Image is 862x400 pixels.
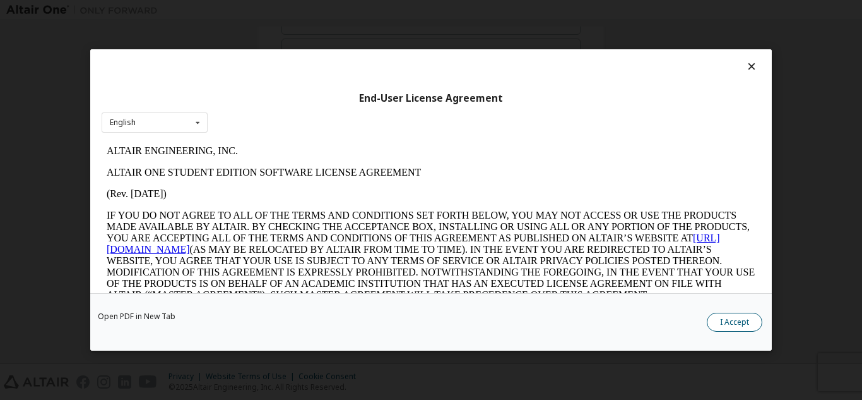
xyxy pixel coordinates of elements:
div: End-User License Agreement [102,92,760,105]
a: [URL][DOMAIN_NAME] [5,92,618,114]
a: Open PDF in New Tab [98,313,175,320]
p: (Rev. [DATE]) [5,48,654,59]
p: IF YOU DO NOT AGREE TO ALL OF THE TERMS AND CONDITIONS SET FORTH BELOW, YOU MAY NOT ACCESS OR USE... [5,70,654,161]
p: ALTAIR ONE STUDENT EDITION SOFTWARE LICENSE AGREEMENT [5,27,654,38]
div: English [110,119,136,126]
button: I Accept [707,313,762,332]
p: ALTAIR ENGINEERING, INC. [5,5,654,16]
p: This Altair One Student Edition Software License Agreement (“Agreement”) is between Altair Engine... [5,171,654,216]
